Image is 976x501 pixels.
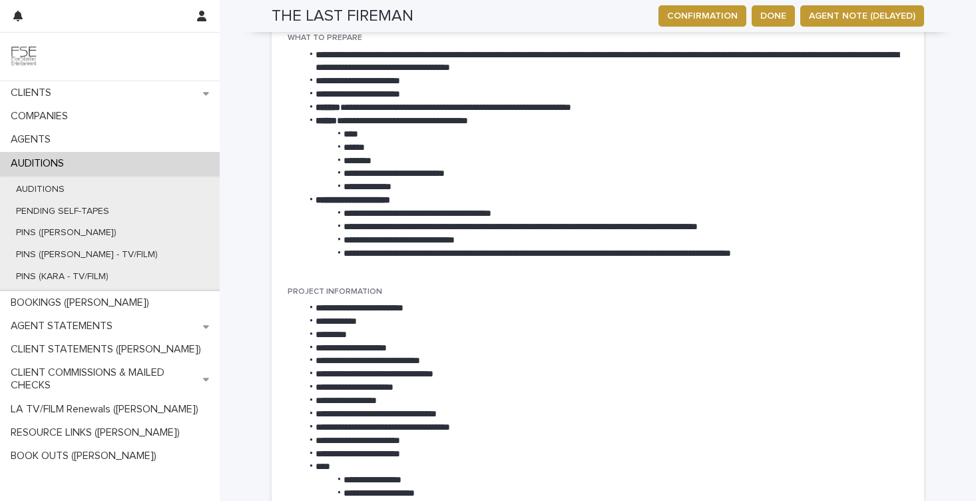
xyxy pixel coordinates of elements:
p: AUDITIONS [5,157,75,170]
p: BOOKINGS ([PERSON_NAME]) [5,296,160,309]
p: AGENTS [5,133,61,146]
span: WHAT TO PREPARE [288,34,362,42]
p: AUDITIONS [5,184,75,195]
p: CLIENTS [5,87,62,99]
button: DONE [752,5,795,27]
p: PENDING SELF-TAPES [5,206,120,217]
button: CONFIRMATION [658,5,746,27]
p: AGENT STATEMENTS [5,320,123,332]
span: DONE [760,9,786,23]
span: CONFIRMATION [667,9,738,23]
p: PINS ([PERSON_NAME]) [5,227,127,239]
span: PROJECT INFORMATION [288,288,382,296]
p: PINS (KARA - TV/FILM) [5,271,119,282]
p: RESOURCE LINKS ([PERSON_NAME]) [5,426,190,439]
p: BOOK OUTS ([PERSON_NAME]) [5,450,167,462]
h2: THE LAST FIREMAN [272,7,413,26]
p: CLIENT COMMISSIONS & MAILED CHECKS [5,366,203,392]
p: CLIENT STATEMENTS ([PERSON_NAME]) [5,343,212,356]
p: COMPANIES [5,110,79,123]
button: AGENT NOTE (DELAYED) [800,5,924,27]
span: AGENT NOTE (DELAYED) [809,9,915,23]
p: LA TV/FILM Renewals ([PERSON_NAME]) [5,403,209,416]
p: PINS ([PERSON_NAME] - TV/FILM) [5,249,168,260]
img: 9JgRvJ3ETPGCJDhvPVA5 [11,43,37,70]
